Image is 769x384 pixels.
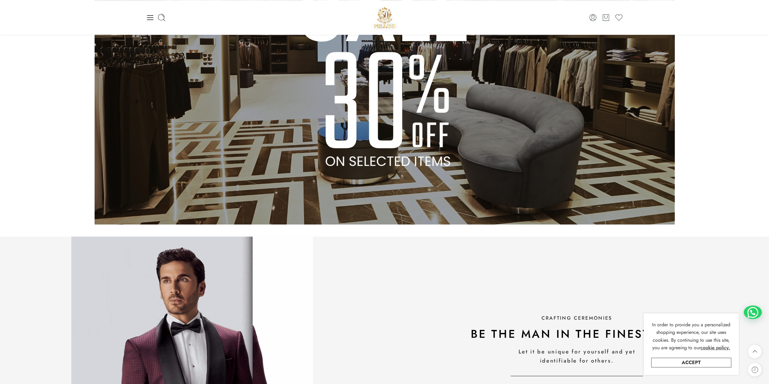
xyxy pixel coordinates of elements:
[388,327,766,341] h2: be the man in the finest suit
[615,13,623,22] a: Wishlist
[541,315,612,321] span: CRAFTING CEREMONIES
[651,358,731,367] a: Accept
[372,5,398,30] a: Pellini -
[602,13,610,22] a: Cart
[518,348,635,365] span: Let it be unique for yourself and yet identifiable for others.
[652,321,730,351] span: In order to provide you a personalized shopping experience, our site uses cookies. By continuing ...
[589,13,597,22] a: Login / Register
[372,5,398,30] img: Pellini
[700,344,730,352] a: cookie policy.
